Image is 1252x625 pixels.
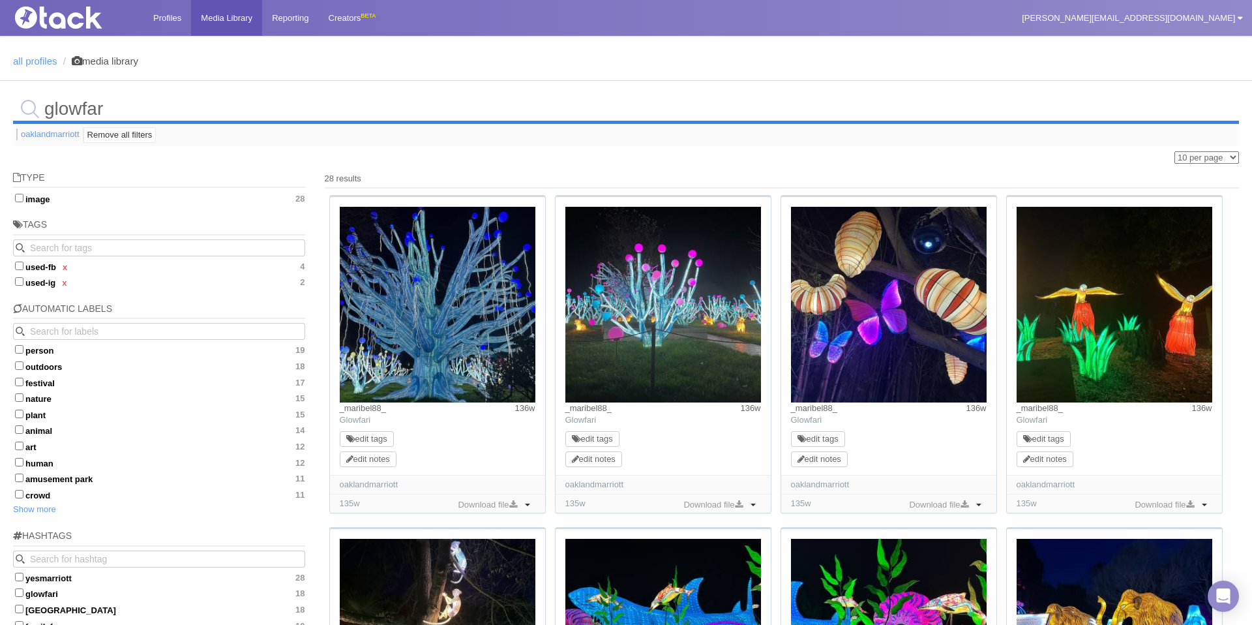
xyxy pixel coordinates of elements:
[15,573,23,581] input: yesmarriott28
[300,262,305,272] span: 4
[1017,403,1064,413] a: _maribel88_
[13,260,305,273] label: used-fb
[1023,454,1067,464] a: edit notes
[791,479,987,491] div: oaklandmarriott
[1017,479,1212,491] div: oaklandmarriott
[13,408,305,421] label: plant
[15,442,23,450] input: art12
[13,504,56,514] a: Show more
[60,55,138,67] li: media library
[791,415,822,425] span: Glowfari
[295,410,305,420] span: 15
[791,403,838,413] a: _maribel88_
[295,458,305,468] span: 12
[13,275,305,288] label: used-ig
[680,498,745,512] a: Download file
[340,207,535,403] img: Image may contain: tree, plant, urban, city, outdoors, amusement park, night, nature, art, ice, l...
[13,55,57,67] a: all profiles
[1017,498,1037,508] time: Added: 2/14/2023, 10:48:59 AM
[15,378,23,386] input: festival17
[13,239,305,256] input: Search for tags
[15,277,23,286] input: used-igx 2
[15,588,23,597] input: glowfari18
[13,304,305,319] h5: Automatic Labels
[13,472,305,485] label: amusement park
[966,403,986,414] time: Posted: 2/11/2023, 11:09:22 PM
[16,555,25,564] svg: Search
[13,551,305,568] input: Search for hashtag
[1017,207,1212,403] img: Image may contain: art, person, woman, adult, female, bird, animal, festival, sculpture, statue, ...
[13,571,305,584] label: yesmarriott
[13,94,1239,124] input: Search for media
[15,345,23,354] input: person19
[295,588,305,599] span: 18
[300,277,305,288] span: 2
[346,434,387,444] a: edit tags
[565,403,612,413] a: _maribel88_
[340,498,360,508] time: Added: 2/14/2023, 10:49:03 AM
[340,479,535,491] div: oaklandmarriott
[295,490,305,500] span: 11
[13,173,305,188] h5: Type
[340,403,387,413] a: _maribel88_
[340,415,371,425] span: Glowfari
[565,498,586,508] time: Added: 2/14/2023, 10:49:02 AM
[295,378,305,388] span: 17
[15,393,23,402] input: nature15
[295,605,305,615] span: 18
[13,603,305,616] label: [GEOGRAPHIC_DATA]
[10,7,140,29] img: Tack
[455,498,520,512] a: Download file
[346,454,390,464] a: edit notes
[791,498,811,508] time: Added: 2/14/2023, 10:49:00 AM
[13,343,305,356] label: person
[15,425,23,434] input: animal14
[295,361,305,372] span: 18
[15,474,23,482] input: amusement park11
[1208,581,1239,612] div: Open Intercom Messenger
[63,262,67,272] a: x
[13,440,305,453] label: art
[1017,415,1048,425] span: Glowfari
[797,454,841,464] a: edit notes
[13,456,305,469] label: human
[62,278,67,288] a: x
[295,345,305,356] span: 19
[565,207,761,403] img: Image may contain: grass, plant, lighting, urban, hanukkah menorah, festival, night, outdoors, na...
[13,323,30,340] button: Search
[15,458,23,466] input: human12
[13,531,305,546] h5: Hashtags
[325,173,1240,185] div: 28 results
[15,490,23,498] input: crowd11
[791,207,987,403] img: Image may contain: art, chandelier, lamp, festival, night life, urban, handicraft, foyer, indoors...
[15,262,23,270] input: used-fbx 4
[13,192,305,205] label: image
[295,474,305,484] span: 11
[13,391,305,404] label: nature
[87,129,153,142] div: Remove all filters
[572,454,616,464] a: edit notes
[15,194,23,202] input: image28
[514,403,535,414] time: Posted: 2/11/2023, 11:09:22 PM
[572,434,613,444] a: edit tags
[13,488,305,501] label: crowd
[295,194,305,204] span: 28
[295,573,305,583] span: 28
[16,327,25,336] svg: Search
[13,376,305,389] label: festival
[906,498,971,512] a: Download file
[797,434,839,444] a: edit tags
[1023,434,1064,444] a: edit tags
[15,410,23,418] input: plant15
[15,605,23,613] input: [GEOGRAPHIC_DATA]18
[15,361,23,370] input: outdoors18
[740,403,760,414] time: Posted: 2/11/2023, 11:09:22 PM
[295,393,305,404] span: 15
[565,479,761,491] div: oaklandmarriott
[13,423,305,436] label: animal
[13,587,305,600] label: glowfari
[361,9,376,23] div: BETA
[21,129,80,140] a: oaklandmarriott
[295,425,305,436] span: 14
